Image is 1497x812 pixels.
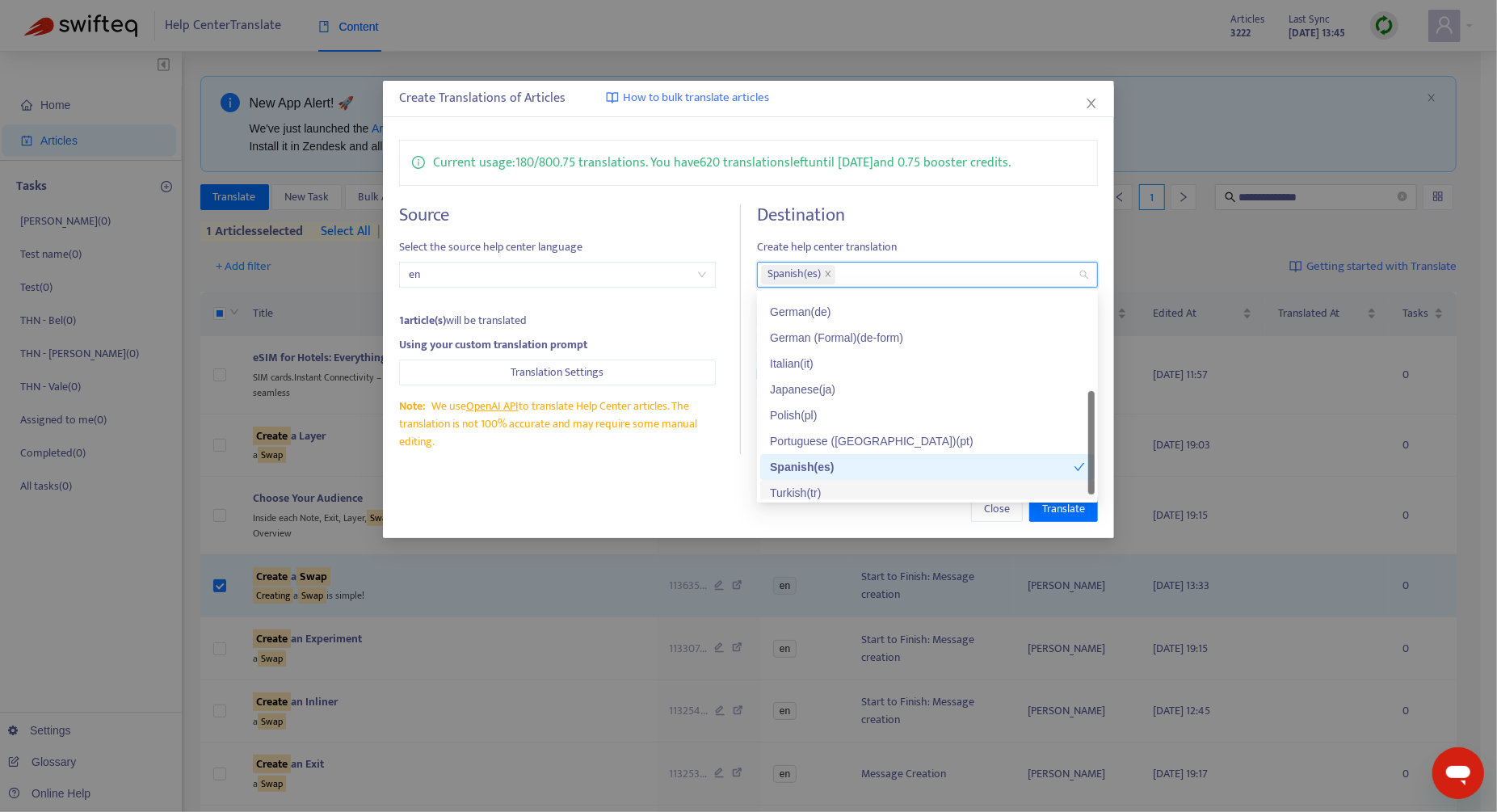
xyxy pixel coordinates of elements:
div: Italian ( it ) [770,355,1085,372]
div: German ( de ) [770,303,1085,321]
a: How to bulk translate articles [606,89,769,107]
div: Using your custom translation prompt [399,336,716,354]
button: Close [971,496,1023,522]
button: Translation Settings [399,360,716,385]
span: Select the source help center language [399,238,716,256]
div: We use to translate Help Center articles. The translation is not 100% accurate and may require so... [399,398,716,451]
span: How to bulk translate articles [623,89,769,107]
span: Spanish ( es ) [767,265,821,284]
span: check [1074,461,1085,473]
button: Translate [1029,496,1098,522]
div: Polish ( pl ) [770,406,1085,424]
a: OpenAI API [466,397,519,415]
span: close-circle [1079,270,1089,280]
span: close [824,270,832,280]
div: German (Formal) ( de-form ) [770,329,1085,347]
span: close [1085,97,1098,110]
span: Close [984,500,1010,518]
span: Create help center translation [757,238,1098,256]
span: Note: [399,397,425,415]
p: Current usage: 180 / 800.75 translations . You have 620 translations left until [DATE] and 0.75 b... [433,153,1011,173]
div: Portuguese ([GEOGRAPHIC_DATA]) ( pt ) [770,432,1085,450]
div: Create Translations of Articles [399,89,1098,108]
h4: Destination [757,204,1098,226]
span: Translate [1042,500,1085,518]
span: info-circle [412,153,425,169]
h4: Source [399,204,716,226]
div: Turkish ( tr ) [770,484,1085,502]
button: Close [1083,95,1100,112]
img: image-link [606,91,619,104]
div: Japanese ( ja ) [770,381,1085,398]
div: will be translated [399,312,716,330]
div: Spanish ( es ) [770,458,1074,476]
strong: 1 article(s) [399,311,446,330]
iframe: Button to launch messaging window [1432,747,1484,799]
span: en [409,263,706,287]
span: Translation Settings [511,364,604,381]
